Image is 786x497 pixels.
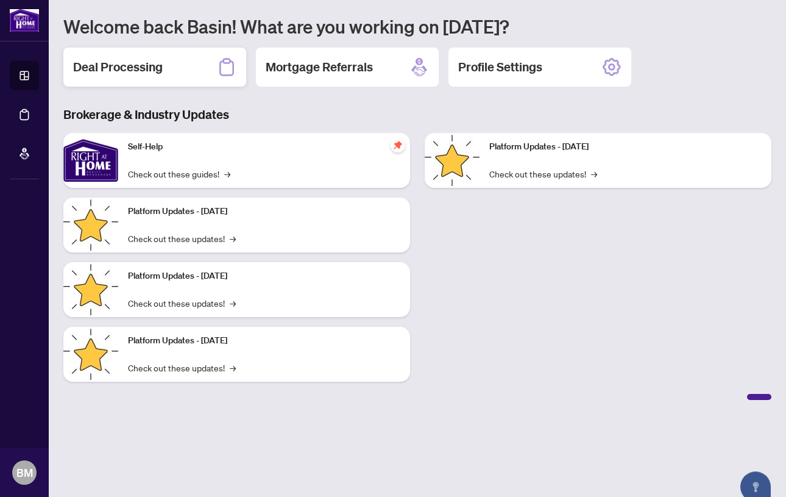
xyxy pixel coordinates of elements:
h3: Brokerage & Industry Updates [63,106,771,123]
h2: Deal Processing [73,59,163,76]
p: Platform Updates - [DATE] [128,205,400,218]
h2: Mortgage Referrals [266,59,373,76]
img: Self-Help [63,133,118,188]
img: Platform Updates - July 8, 2025 [63,327,118,382]
p: Platform Updates - [DATE] [128,270,400,283]
img: Platform Updates - June 23, 2025 [425,133,480,188]
img: Platform Updates - July 21, 2025 [63,262,118,317]
a: Check out these updates!→ [128,361,236,374]
a: Check out these guides!→ [128,167,230,181]
h2: Profile Settings [458,59,542,76]
button: Open asap [737,454,774,491]
a: Check out these updates!→ [128,296,236,310]
span: → [591,167,597,181]
img: Platform Updates - September 16, 2025 [63,198,118,252]
span: pushpin [391,138,405,152]
p: Platform Updates - [DATE] [128,334,400,348]
img: logo [10,9,39,32]
span: BM [16,464,33,481]
span: → [230,232,236,245]
span: → [230,361,236,374]
span: → [230,296,236,310]
a: Check out these updates!→ [128,232,236,245]
span: → [224,167,230,181]
p: Self-Help [128,140,400,154]
p: Platform Updates - [DATE] [489,140,762,154]
h1: Welcome back Basin! What are you working on [DATE]? [63,15,771,38]
a: Check out these updates!→ [489,167,597,181]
